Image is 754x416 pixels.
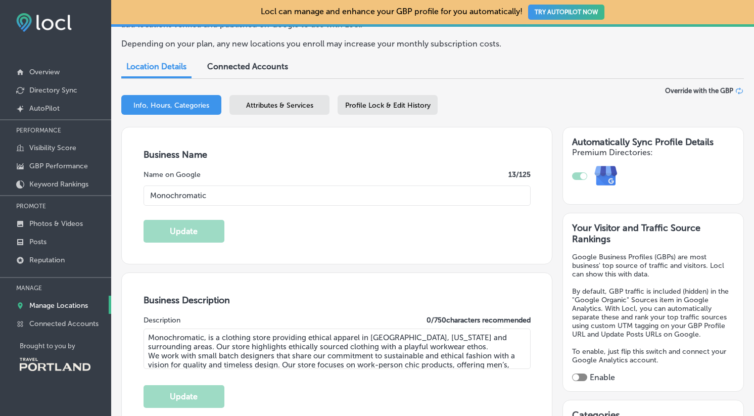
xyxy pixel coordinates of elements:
span: Profile Lock & Edit History [345,101,431,110]
p: AutoPilot [29,104,60,113]
p: By default, GBP traffic is included (hidden) in the "Google Organic" Sources item in Google Analy... [572,287,734,339]
label: 0 / 750 characters recommended [427,316,531,325]
p: Overview [29,68,60,76]
label: Description [144,316,180,325]
span: Override with the GBP [665,87,733,95]
span: Info, Hours, Categories [133,101,209,110]
h3: Your Visitor and Traffic Source Rankings [572,222,734,245]
span: Attributes & Services [246,101,313,110]
h3: Business Description [144,295,531,306]
img: e7ababfa220611ac49bdb491a11684a6.png [587,157,625,195]
h3: Automatically Sync Profile Details [572,136,734,148]
input: Enter Location Name [144,186,531,206]
p: Depending on your plan, any new locations you enroll may increase your monthly subscription costs. [121,39,526,49]
p: Connected Accounts [29,319,99,328]
button: Update [144,220,224,243]
p: Posts [29,238,46,246]
span: Connected Accounts [207,62,288,71]
label: Enable [590,373,615,382]
p: Photos & Videos [29,219,83,228]
p: Directory Sync [29,86,77,95]
p: To enable, just flip this switch and connect your Google Analytics account. [572,347,734,364]
p: Google Business Profiles (GBPs) are most business' top source of traffic and visitors. Locl can s... [572,253,734,279]
img: fda3e92497d09a02dc62c9cd864e3231.png [16,13,72,32]
p: GBP Performance [29,162,88,170]
p: Keyword Rankings [29,180,88,189]
p: Visibility Score [29,144,76,152]
p: Reputation [29,256,65,264]
p: Brought to you by [20,342,111,350]
p: Manage Locations [29,301,88,310]
h3: Business Name [144,149,531,160]
label: Name on Google [144,170,201,179]
button: Update [144,385,224,408]
button: TRY AUTOPILOT NOW [528,5,604,20]
img: Travel Portland [20,358,90,371]
span: Location Details [126,62,186,71]
label: 13 /125 [508,170,531,179]
h4: Premium Directories: [572,148,734,157]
